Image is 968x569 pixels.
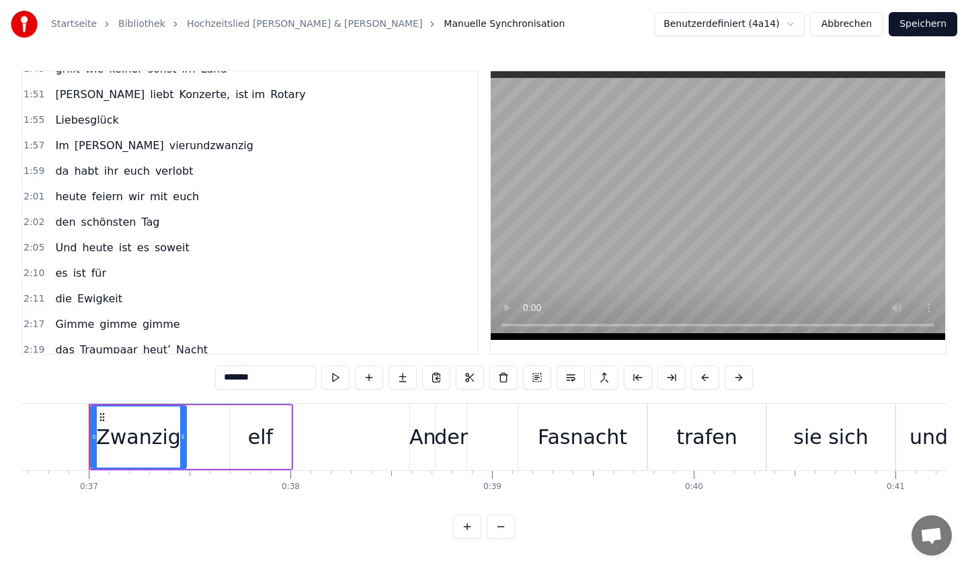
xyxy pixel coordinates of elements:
img: youka [11,11,38,38]
span: Ewigkeit [76,291,124,306]
span: es [136,240,151,255]
span: verlobt [154,163,195,179]
span: ist [118,240,133,255]
span: 1:59 [24,165,44,178]
span: 1:51 [24,88,44,101]
div: 0:37 [80,482,98,492]
div: 0:39 [483,482,501,492]
span: heute [54,189,87,204]
span: Nacht [175,342,209,357]
span: 1:57 [24,139,44,152]
div: An [409,422,436,452]
span: [PERSON_NAME] [54,87,146,102]
span: euch [171,189,200,204]
span: die [54,291,73,306]
span: heut’ [142,342,172,357]
span: 1:55 [24,114,44,127]
span: ist [72,265,87,281]
div: elf [248,422,273,452]
span: gimme [98,316,138,332]
span: liebt [149,87,175,102]
span: das [54,342,75,357]
span: den [54,214,77,230]
span: vierundzwanzig [168,138,255,153]
span: 2:02 [24,216,44,229]
span: Rotary [269,87,307,102]
span: Traumpaar [79,342,139,357]
span: schönsten [80,214,138,230]
span: für [90,265,108,281]
div: Fasnacht [538,422,627,452]
div: Chat öffnen [912,515,952,556]
span: habt [73,163,99,179]
span: ist im [234,87,266,102]
span: ihr [103,163,120,179]
span: 2:10 [24,267,44,280]
span: gimme [141,316,182,332]
button: Speichern [889,12,957,36]
span: heute [81,240,114,255]
div: sie sich [793,422,868,452]
span: Im [54,138,70,153]
span: Konzerte, [178,87,232,102]
span: mit [149,189,169,204]
span: 2:01 [24,190,44,204]
div: 0:38 [282,482,300,492]
span: 2:05 [24,241,44,255]
button: Abbrechen [810,12,883,36]
a: Bibliothek [118,17,165,31]
div: und [910,422,948,452]
div: trafen [676,422,737,452]
div: 0:41 [887,482,905,492]
a: Startseite [51,17,97,31]
span: [PERSON_NAME] [73,138,165,153]
div: Zwanzig [96,422,181,452]
a: Hochzeitslied [PERSON_NAME] & [PERSON_NAME] [187,17,422,31]
span: feiern [91,189,124,204]
span: 2:11 [24,292,44,306]
span: wir [127,189,146,204]
span: Und [54,240,78,255]
div: der [434,422,468,452]
span: Gimme [54,316,95,332]
span: soweit [153,240,191,255]
span: Tag [140,214,161,230]
span: Manuelle Synchronisation [444,17,565,31]
nav: breadcrumb [51,17,565,31]
span: es [54,265,69,281]
span: da [54,163,70,179]
div: 0:40 [685,482,703,492]
span: 2:17 [24,318,44,331]
span: Liebesglück [54,112,120,128]
span: euch [122,163,151,179]
span: 2:19 [24,343,44,357]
